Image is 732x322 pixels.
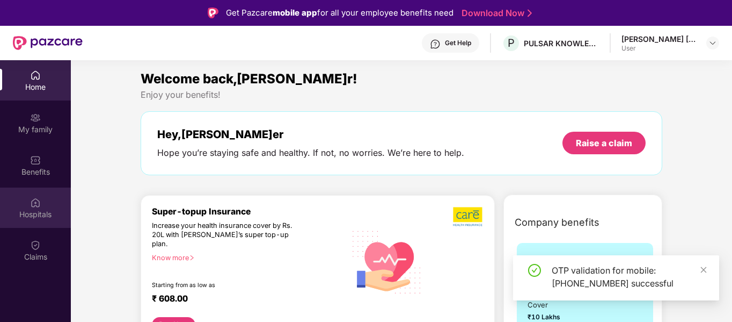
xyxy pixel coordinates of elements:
div: Super-topup Insurance [152,206,346,217]
span: Company benefits [515,215,599,230]
div: ₹ 608.00 [152,294,335,306]
div: Hey, [PERSON_NAME]er [157,128,464,141]
div: Enjoy your benefits! [141,89,662,101]
div: Get Pazcare for all your employee benefits need [226,6,453,19]
img: Stroke [528,8,532,19]
div: Raise a claim [576,137,632,149]
div: Starting from as low as [152,282,300,289]
div: PULSAR KNOWLEDGE CENTRE PRIVATE LIMITED [524,38,599,48]
span: Welcome back,[PERSON_NAME]r! [141,71,357,87]
span: P [508,37,515,49]
a: Download Now [462,8,529,19]
span: GROUP HEALTH INSURANCE [528,254,585,299]
strong: mobile app [273,8,317,18]
span: close [700,266,707,274]
span: right [189,255,195,261]
div: OTP validation for mobile: [PHONE_NUMBER] successful [552,264,706,290]
img: svg+xml;base64,PHN2ZyBpZD0iQ2xhaW0iIHhtbG5zPSJodHRwOi8vd3d3LnczLm9yZy8yMDAwL3N2ZyIgd2lkdGg9IjIwIi... [30,240,41,251]
span: ₹10 Lakhs [528,312,578,322]
div: Get Help [445,39,471,47]
img: Logo [208,8,218,18]
div: Know more [152,254,339,261]
img: svg+xml;base64,PHN2ZyBpZD0iSG9zcGl0YWxzIiB4bWxucz0iaHR0cDovL3d3dy53My5vcmcvMjAwMC9zdmciIHdpZHRoPS... [30,197,41,208]
div: [PERSON_NAME] [PERSON_NAME] [621,34,697,44]
img: New Pazcare Logo [13,36,83,50]
img: svg+xml;base64,PHN2ZyBpZD0iQmVuZWZpdHMiIHhtbG5zPSJodHRwOi8vd3d3LnczLm9yZy8yMDAwL3N2ZyIgd2lkdGg9Ij... [30,155,41,166]
img: b5dec4f62d2307b9de63beb79f102df3.png [453,206,484,227]
img: svg+xml;base64,PHN2ZyBpZD0iSGVscC0zMngzMiIgeG1sbnM9Imh0dHA6Ly93d3cudzMub3JnLzIwMDAvc3ZnIiB3aWR0aD... [430,39,441,49]
img: svg+xml;base64,PHN2ZyBpZD0iSG9tZSIgeG1sbnM9Imh0dHA6Ly93d3cudzMub3JnLzIwMDAvc3ZnIiB3aWR0aD0iMjAiIG... [30,70,41,81]
div: Hope you’re staying safe and healthy. If not, no worries. We’re here to help. [157,147,464,159]
img: svg+xml;base64,PHN2ZyB3aWR0aD0iMjAiIGhlaWdodD0iMjAiIHZpZXdCb3g9IjAgMCAyMCAyMCIgZmlsbD0ibm9uZSIgeG... [30,112,41,123]
div: User [621,44,697,53]
span: check-circle [528,264,541,277]
img: svg+xml;base64,PHN2ZyB4bWxucz0iaHR0cDovL3d3dy53My5vcmcvMjAwMC9zdmciIHhtbG5zOnhsaW5rPSJodHRwOi8vd3... [346,219,429,304]
div: Increase your health insurance cover by Rs. 20L with [PERSON_NAME]’s super top-up plan. [152,221,299,249]
img: svg+xml;base64,PHN2ZyBpZD0iRHJvcGRvd24tMzJ4MzIiIHhtbG5zPSJodHRwOi8vd3d3LnczLm9yZy8yMDAwL3N2ZyIgd2... [708,39,717,47]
